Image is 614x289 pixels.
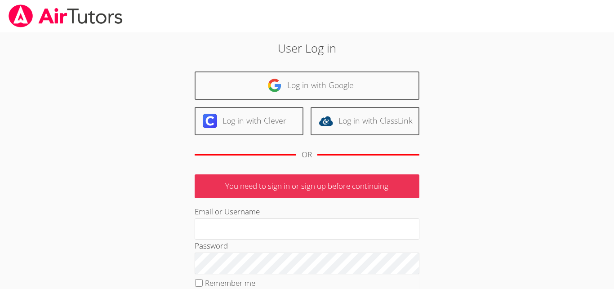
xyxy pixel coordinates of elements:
img: classlink-logo-d6bb404cc1216ec64c9a2012d9dc4662098be43eaf13dc465df04b49fa7ab582.svg [319,114,333,128]
p: You need to sign in or sign up before continuing [195,174,419,198]
a: Log in with ClassLink [311,107,419,135]
label: Remember me [205,278,255,288]
img: airtutors_banner-c4298cdbf04f3fff15de1276eac7730deb9818008684d7c2e4769d2f7ddbe033.png [8,4,124,27]
label: Email or Username [195,206,260,217]
div: OR [302,148,312,161]
img: clever-logo-6eab21bc6e7a338710f1a6ff85c0baf02591cd810cc4098c63d3a4b26e2feb20.svg [203,114,217,128]
img: google-logo-50288ca7cdecda66e5e0955fdab243c47b7ad437acaf1139b6f446037453330a.svg [267,78,282,93]
h2: User Log in [141,40,473,57]
label: Password [195,240,228,251]
a: Log in with Google [195,71,419,100]
a: Log in with Clever [195,107,303,135]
